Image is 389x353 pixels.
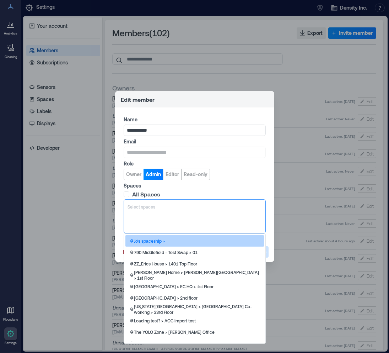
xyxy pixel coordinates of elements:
label: Name [124,116,264,123]
span: Remove [123,248,142,255]
p: Jo's spaceship > [134,238,165,244]
p: ZZ_Erics House > 1401 Top Floor [134,261,197,267]
button: Remove [121,246,144,258]
span: All Spaces [132,191,160,198]
p: [GEOGRAPHIC_DATA] > 2nd floor [134,295,198,301]
p: Loading test? > AOC Import test [134,318,196,323]
button: Editor [163,169,182,180]
span: Editor [166,171,179,178]
p: [PERSON_NAME] Home > [PERSON_NAME][GEOGRAPHIC_DATA] > 1st Floor [134,269,260,281]
p: [GEOGRAPHIC_DATA] > EC HQ > 1st Floor [134,284,214,289]
p: 790 Middlefield - Test Swap > 01 [134,249,198,255]
p: The YOLO Zone > [PERSON_NAME] Office [134,329,215,335]
label: Spaces [124,182,264,189]
button: Owner [124,169,144,180]
label: Email [124,138,264,145]
span: Owner [126,171,141,178]
label: Role [124,160,264,167]
button: Read-only [181,169,210,180]
header: Edit member [115,91,274,107]
span: Read-only [184,171,207,178]
span: Admin [146,171,161,178]
p: Christian's [134,341,154,346]
button: Admin [144,169,163,180]
p: [US_STATE][GEOGRAPHIC_DATA] > [GEOGRAPHIC_DATA] Co-working > 33rd Floor [134,304,260,315]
